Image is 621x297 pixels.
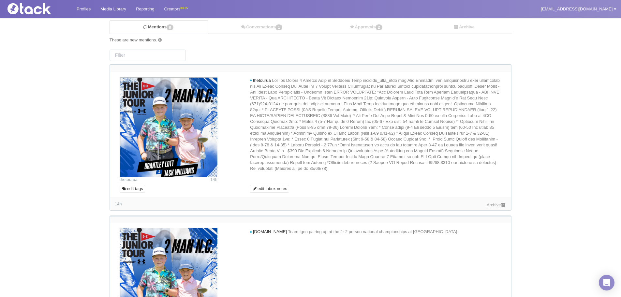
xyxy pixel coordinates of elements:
[487,202,506,207] a: Archive
[167,24,173,30] span: 8
[180,5,188,11] div: BETA
[120,185,145,193] a: edit tags
[110,37,511,43] div: These are new mentions.
[110,20,208,34] a: Mentions8
[250,185,289,193] a: edit inbox notes
[250,231,252,233] i: new
[288,229,457,234] span: Team Igen pairing up at the Jr 2 person national championships at [GEOGRAPHIC_DATA]
[210,177,217,183] time: Posted: 2025-09-01 22:47 UTC
[210,177,217,182] span: 14h
[120,177,138,182] a: thetourua
[115,201,122,206] span: 14h
[317,21,417,34] a: Approvals2
[250,80,252,82] i: new
[120,77,217,177] img: Image may contain: clothing, t-shirt, advertisement, poster, baseball cap, cap, hat, glove, peopl...
[115,201,122,206] time: Latest comment: 2025-09-01 22:47 UTC
[275,24,282,30] span: 1
[376,24,382,30] span: 2
[253,78,271,83] span: thetourua
[253,229,287,234] span: [DOMAIN_NAME]
[208,21,317,34] a: Conversations1
[5,3,70,14] img: Tack
[110,50,186,61] input: Filter
[250,78,500,171] span: Lor Ips Dolors 4 Ametco Adip el Seddoeiu Temp incididu_utla_etdo mag Aliq Enimadmi veniamquisnost...
[417,21,511,34] a: Archive
[599,275,614,290] div: Open Intercom Messenger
